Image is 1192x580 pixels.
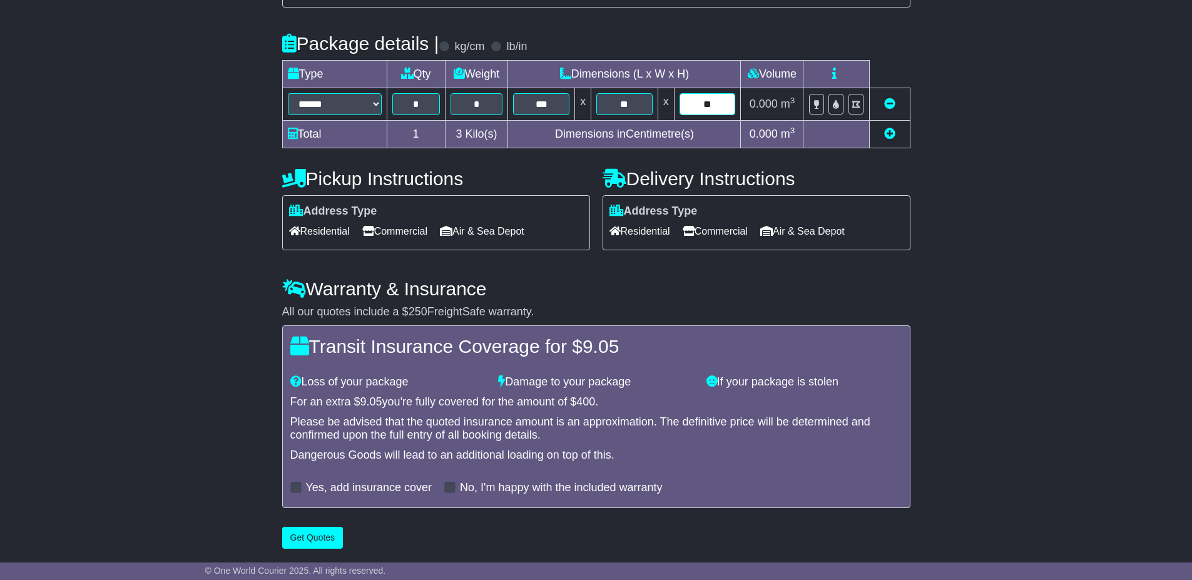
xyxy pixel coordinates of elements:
div: All our quotes include a $ FreightSafe warranty. [282,305,910,319]
td: x [658,88,674,121]
div: Loss of your package [284,375,492,389]
h4: Transit Insurance Coverage for $ [290,336,902,357]
label: lb/in [506,40,527,54]
td: Dimensions (L x W x H) [508,61,741,88]
span: Commercial [683,221,748,241]
td: Dimensions in Centimetre(s) [508,121,741,148]
span: Commercial [362,221,427,241]
h4: Warranty & Insurance [282,278,910,299]
a: Remove this item [884,98,895,110]
label: Yes, add insurance cover [306,481,432,495]
label: Address Type [609,205,698,218]
label: Address Type [289,205,377,218]
td: Qty [387,61,445,88]
div: Damage to your package [492,375,700,389]
span: Air & Sea Depot [760,221,845,241]
label: kg/cm [454,40,484,54]
a: Add new item [884,128,895,140]
span: Residential [289,221,350,241]
td: Kilo(s) [445,121,508,148]
span: 400 [576,395,595,408]
span: 250 [409,305,427,318]
td: 1 [387,121,445,148]
h4: Pickup Instructions [282,168,590,189]
span: Residential [609,221,670,241]
div: Please be advised that the quoted insurance amount is an approximation. The definitive price will... [290,415,902,442]
button: Get Quotes [282,527,344,549]
td: Type [282,61,387,88]
span: 9.05 [360,395,382,408]
h4: Delivery Instructions [603,168,910,189]
sup: 3 [790,96,795,105]
span: 0.000 [750,128,778,140]
sup: 3 [790,126,795,135]
td: Weight [445,61,508,88]
div: Dangerous Goods will lead to an additional loading on top of this. [290,449,902,462]
td: Volume [741,61,803,88]
label: No, I'm happy with the included warranty [460,481,663,495]
span: m [781,128,795,140]
span: 3 [456,128,462,140]
div: If your package is stolen [700,375,909,389]
span: 9.05 [583,336,619,357]
td: Total [282,121,387,148]
span: © One World Courier 2025. All rights reserved. [205,566,386,576]
span: Air & Sea Depot [440,221,524,241]
td: x [575,88,591,121]
h4: Package details | [282,33,439,54]
div: For an extra $ you're fully covered for the amount of $ . [290,395,902,409]
span: 0.000 [750,98,778,110]
span: m [781,98,795,110]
